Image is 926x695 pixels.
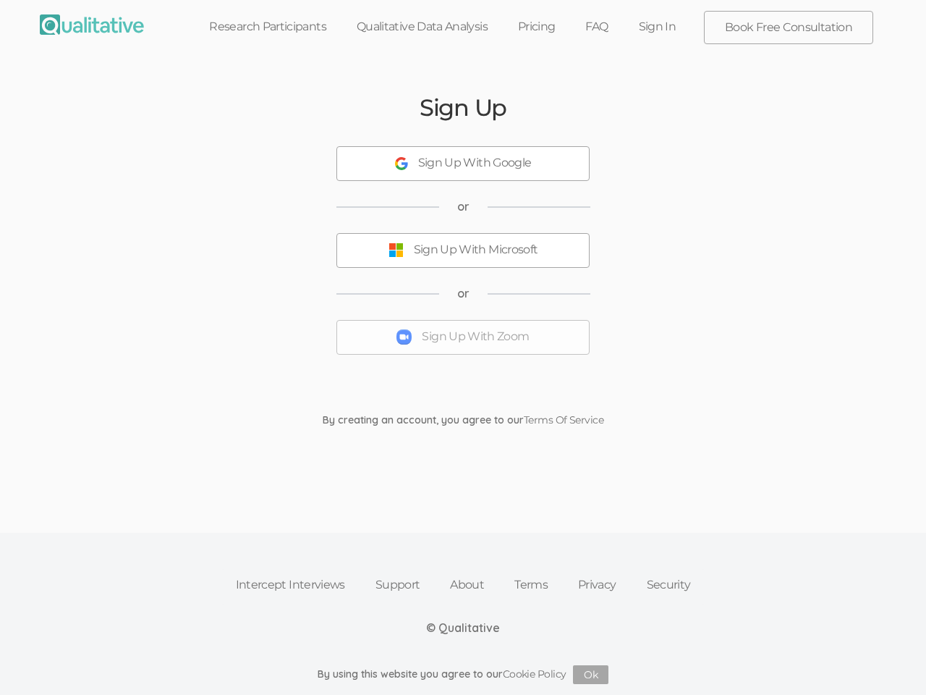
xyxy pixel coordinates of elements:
iframe: Chat Widget [854,625,926,695]
a: Pricing [503,11,571,43]
a: Terms [499,569,563,601]
a: FAQ [570,11,623,43]
a: Privacy [563,569,632,601]
button: Ok [573,665,608,684]
a: Intercept Interviews [221,569,360,601]
div: By using this website you agree to our [318,665,609,684]
div: Sign Up With Google [418,155,532,172]
img: Sign Up With Zoom [396,329,412,345]
a: Research Participants [194,11,341,43]
span: or [457,285,470,302]
button: Sign Up With Google [336,146,590,181]
a: Cookie Policy [503,667,566,681]
a: Terms Of Service [524,413,603,426]
div: Sign Up With Microsoft [414,242,538,258]
a: Book Free Consultation [705,12,872,43]
img: Sign Up With Microsoft [388,243,404,258]
h2: Sign Up [420,95,506,120]
a: Support [360,569,436,601]
a: About [435,569,499,601]
img: Sign Up With Google [395,157,408,170]
a: Sign In [624,11,692,43]
div: By creating an account, you agree to our [312,413,614,427]
button: Sign Up With Zoom [336,320,590,355]
img: Qualitative [40,14,144,35]
span: or [457,198,470,215]
div: © Qualitative [426,620,500,636]
div: Sign Up With Zoom [422,329,529,345]
a: Qualitative Data Analysis [341,11,503,43]
button: Sign Up With Microsoft [336,233,590,268]
a: Security [632,569,706,601]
